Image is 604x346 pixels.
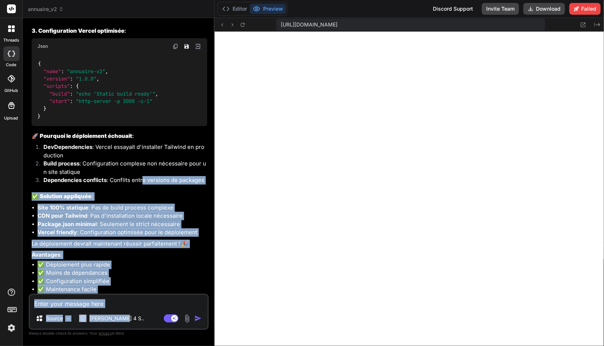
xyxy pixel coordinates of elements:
button: Download [523,3,565,15]
span: : [61,68,64,75]
img: icon [194,315,202,322]
span: , [155,90,158,97]
li: : Configuration complexe non nécessaire pour un site statique [38,160,207,176]
li: : Vercel essayait d'installer Tailwind en production [38,143,207,160]
img: copy [173,43,179,49]
li: : Pas d'installation locale nécessaire [38,212,207,220]
span: : [70,98,73,104]
span: annuaire_v2 [28,6,64,13]
span: privacy [99,331,112,335]
span: Json [38,43,48,49]
button: Invite Team [482,3,519,15]
img: attachment [183,314,191,323]
li: ✅ Configuration simplifiée [38,277,207,286]
strong: Dependencies conflicts [43,176,107,183]
strong: Build process [43,160,80,167]
button: Preview [250,4,286,14]
img: Open in Browser [195,43,201,50]
span: [URL][DOMAIN_NAME] [281,21,338,28]
span: "1.0.0" [76,75,96,82]
h3: : [32,192,207,201]
div: Discord Support [428,3,477,15]
img: Pick Models [65,315,71,322]
span: } [43,106,46,112]
img: Claude 4 Sonnet [79,315,86,322]
strong: ✅ Solution appliquée [32,193,91,200]
h3: : [32,132,207,140]
span: : [70,90,73,97]
span: : [70,75,73,82]
strong: 🚀 Pourquoi le déploiement échouait [32,132,132,139]
strong: DevDependencies [43,143,92,150]
li: ✅ Déploiement plus rapide [38,261,207,269]
span: "annuaire-v2" [67,68,105,75]
li: ✅ Maintenance facile [38,285,207,294]
button: Editor [219,4,250,14]
span: , [96,75,99,82]
strong: Avantages [32,251,60,258]
button: Save file [181,41,192,51]
span: "http-server -p 3000 -c-1" [76,98,152,104]
label: Upload [4,115,18,121]
li: : Configuration optimisée pour le déploiement [38,228,207,237]
span: } [38,113,40,120]
li: : Pas de build process complexe [38,204,207,212]
li: : Conflits entre versions de packages [38,176,207,186]
p: Source [46,315,63,322]
label: threads [3,37,19,43]
strong: 3. Configuration Vercel optimisée [32,27,124,34]
span: "name" [43,68,61,75]
span: "echo 'Static build ready'" [76,90,155,97]
li: : Seulement le strict nécessaire [38,220,207,229]
span: : [70,83,73,90]
button: Failed [569,3,601,15]
span: "build" [49,90,70,97]
span: "scripts" [43,83,70,90]
span: "start" [49,98,70,104]
p: : [32,251,207,259]
span: { [76,83,79,90]
strong: CDN pour Tailwind [38,212,87,219]
strong: Site 100% statique [38,204,88,211]
span: , [105,68,108,75]
p: [PERSON_NAME] 4 S.. [89,315,144,322]
img: settings [5,322,18,334]
label: GitHub [4,88,18,94]
strong: Vercel friendly [38,229,77,236]
h3: : [32,27,207,35]
p: Always double-check its answers. Your in Bind [29,330,209,337]
strong: Package.json minimal [38,221,97,228]
span: { [38,61,41,67]
span: "version" [43,75,70,82]
p: Le déploiement devrait maintenant réussir parfaitement ! 🎉 [32,240,207,248]
li: ✅ Moins de dépendances [38,269,207,277]
label: code [6,62,17,68]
